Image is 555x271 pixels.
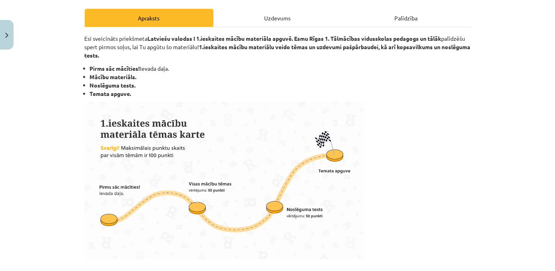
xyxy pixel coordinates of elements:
[342,9,471,27] div: Palīdzība
[90,64,471,73] li: Ievada daļa.
[90,65,140,72] b: Pirms sāc mācīties!
[197,35,442,42] strong: 1.ieskaites mācību materiāla apguvē. Esmu Rīgas 1. Tālmācības vidusskolas pedagogs un tālāk
[85,43,471,59] strong: 1.ieskaites mācību materiālu veido tēmas un uzdevumi pašpārbaudei, kā arī kopsavilkums un noslēgu...
[85,9,213,27] div: Apraksts
[90,73,137,80] b: Mācību materiāls.
[213,9,342,27] div: Uzdevums
[85,34,471,60] p: Esi sveicināts priekšmeta palīdzēšu spert pirmos soļus, lai Tu apgūtu šo materiālu!
[5,33,8,38] img: icon-close-lesson-0947bae3869378f0d4975bcd49f059093ad1ed9edebbc8119c70593378902aed.svg
[90,82,136,89] b: Noslēguma tests.
[90,90,131,97] b: Temata apguve.
[148,35,195,42] strong: Latviešu valodas I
